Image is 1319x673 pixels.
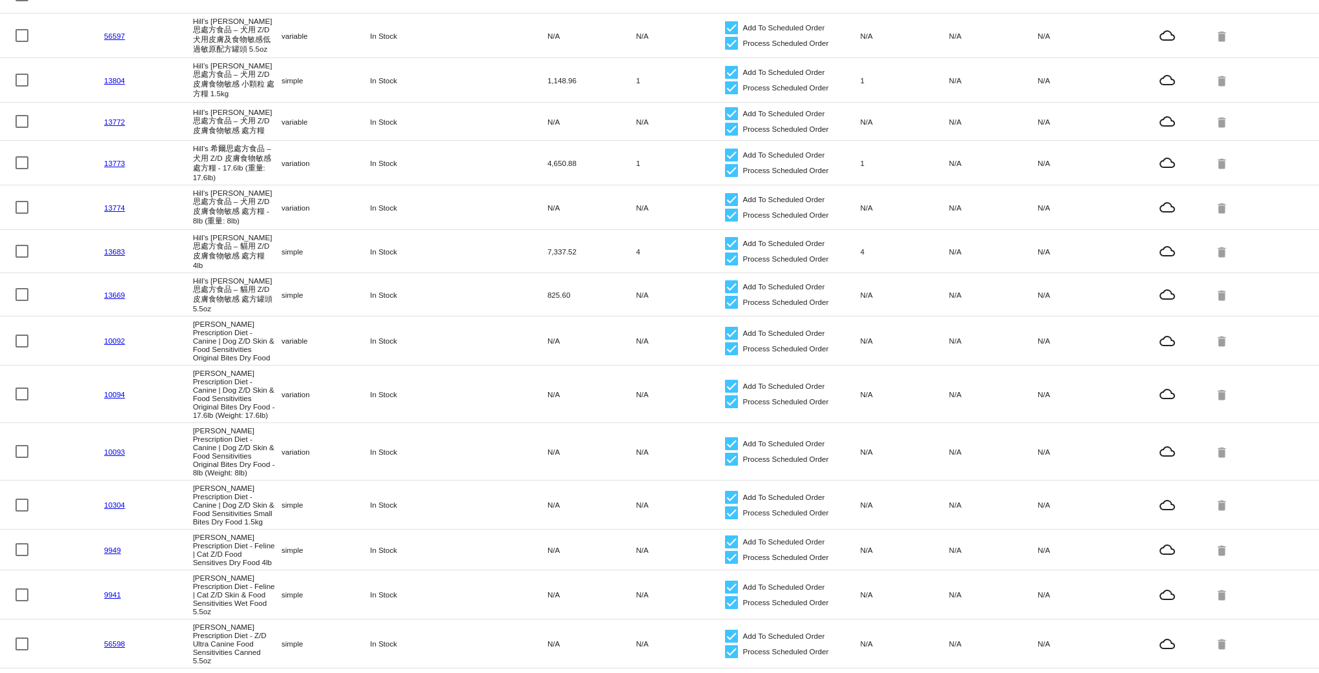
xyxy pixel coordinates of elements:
mat-cell: In Stock [370,200,458,215]
mat-icon: delete [1215,442,1231,462]
mat-cell: N/A [949,287,1038,302]
mat-cell: variation [281,444,370,459]
mat-cell: variable [281,114,370,129]
mat-cell: N/A [547,444,636,459]
mat-cell: N/A [949,636,1038,651]
mat-cell: 7,337.52 [547,244,636,259]
mat-cell: 1 [636,73,724,88]
mat-cell: In Stock [370,287,458,302]
mat-icon: cloud_queue [1126,155,1208,171]
mat-cell: N/A [547,497,636,512]
span: Add To Scheduled Order [743,490,825,505]
a: 10304 [104,501,125,509]
mat-cell: In Stock [370,587,458,602]
mat-icon: cloud_queue [1126,287,1208,302]
mat-icon: delete [1215,331,1231,351]
mat-cell: [PERSON_NAME] Prescription Diet - Z/D Ultra Canine Food Sensitivities Canned 5.5oz [193,619,281,668]
mat-cell: N/A [1038,636,1126,651]
span: Process Scheduled Order [743,121,829,137]
mat-cell: N/A [861,333,949,348]
mat-cell: N/A [861,497,949,512]
mat-cell: In Stock [370,28,458,43]
mat-icon: delete [1215,285,1231,305]
mat-cell: N/A [1038,387,1126,402]
mat-cell: In Stock [370,497,458,512]
mat-cell: [PERSON_NAME] Prescription Diet - Canine | Dog Z/D Skin & Food Sensitivities Original Bites Dry Food [193,316,281,365]
mat-cell: N/A [949,114,1038,129]
mat-cell: N/A [949,497,1038,512]
mat-cell: N/A [547,114,636,129]
mat-cell: 4,650.88 [547,156,636,171]
mat-cell: N/A [1038,333,1126,348]
mat-icon: delete [1215,26,1231,46]
mat-cell: N/A [949,73,1038,88]
mat-icon: cloud_queue [1126,114,1208,129]
span: Process Scheduled Order [743,394,829,409]
a: 13772 [104,118,125,126]
a: 10092 [104,336,125,345]
mat-cell: [PERSON_NAME] Prescription Diet - Canine | Dog Z/D Skin & Food Sensitivities Original Bites Dry F... [193,423,281,480]
span: Add To Scheduled Order [743,436,825,451]
span: Process Scheduled Order [743,251,829,267]
span: Add To Scheduled Order [743,192,825,207]
mat-cell: N/A [861,587,949,602]
mat-cell: N/A [949,587,1038,602]
span: Add To Scheduled Order [743,65,825,80]
a: 13683 [104,247,125,256]
mat-icon: cloud_queue [1126,200,1208,215]
mat-cell: [PERSON_NAME] Prescription Diet - Feline | Cat Z/D Skin & Food Sensitivities Wet Food 5.5oz [193,570,281,619]
a: 10093 [104,448,125,456]
mat-cell: N/A [1038,200,1126,215]
mat-cell: N/A [949,156,1038,171]
mat-cell: N/A [547,387,636,402]
mat-cell: In Stock [370,73,458,88]
span: Process Scheduled Order [743,341,829,357]
mat-cell: N/A [949,444,1038,459]
mat-cell: In Stock [370,444,458,459]
mat-icon: cloud_queue [1126,333,1208,349]
mat-cell: In Stock [370,636,458,651]
mat-icon: delete [1215,70,1231,90]
span: Process Scheduled Order [743,550,829,565]
mat-cell: N/A [1038,73,1126,88]
span: Add To Scheduled Order [743,628,825,644]
mat-cell: N/A [636,114,724,129]
span: Add To Scheduled Order [743,579,825,595]
mat-cell: N/A [547,200,636,215]
mat-cell: 1,148.96 [547,73,636,88]
mat-cell: In Stock [370,333,458,348]
mat-cell: Hill’s [PERSON_NAME]思處方食品 – 貓用 Z/D 皮膚食物敏感 處方糧 4lb [193,230,281,273]
mat-cell: N/A [861,636,949,651]
mat-cell: variable [281,333,370,348]
mat-cell: simple [281,636,370,651]
mat-icon: cloud_queue [1126,444,1208,459]
mat-icon: delete [1215,540,1231,560]
mat-cell: N/A [636,387,724,402]
mat-cell: N/A [861,387,949,402]
mat-cell: simple [281,244,370,259]
mat-cell: N/A [1038,543,1126,557]
mat-cell: N/A [949,387,1038,402]
a: 13804 [104,76,125,85]
mat-cell: Hill’s [PERSON_NAME]思處方食品 – 犬用 Z/D 皮膚食物敏感 處方糧 - 8lb (重量: 8lb) [193,185,281,229]
mat-cell: N/A [636,636,724,651]
mat-icon: cloud_queue [1126,72,1208,88]
mat-cell: N/A [547,587,636,602]
mat-cell: N/A [861,200,949,215]
mat-cell: N/A [949,28,1038,43]
mat-cell: In Stock [370,114,458,129]
mat-cell: N/A [636,444,724,459]
mat-cell: 4 [861,244,949,259]
mat-cell: N/A [636,587,724,602]
span: Process Scheduled Order [743,80,829,96]
mat-cell: 1 [636,156,724,171]
mat-icon: delete [1215,384,1231,404]
mat-cell: [PERSON_NAME] Prescription Diet - Feline | Cat Z/D Food Sensitives Dry Food 4lb [193,530,281,570]
mat-cell: simple [281,73,370,88]
mat-icon: cloud_queue [1126,386,1208,402]
a: 13774 [104,203,125,212]
mat-cell: simple [281,287,370,302]
mat-cell: N/A [1038,156,1126,171]
mat-icon: delete [1215,495,1231,515]
mat-cell: Hill’s 希爾思處方食品 – 犬用 Z/D 皮膚食物敏感 處方糧 - 17.6lb (重量: 17.6lb) [193,141,281,185]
